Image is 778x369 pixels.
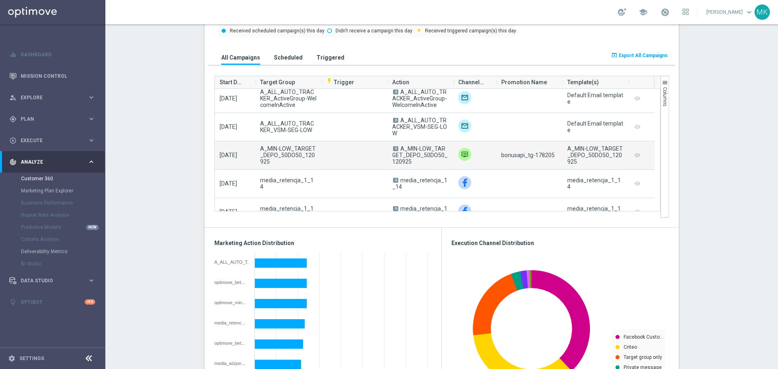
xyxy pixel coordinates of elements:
button: gps_fixed Plan keyboard_arrow_right [9,116,96,122]
img: Target group only [458,119,471,132]
div: media_retencja_1_14 [567,177,624,190]
div: person_search Explore keyboard_arrow_right [9,94,96,101]
span: A [393,206,398,211]
span: Columns [662,87,668,107]
span: Explore [21,95,88,100]
text: Didn't receive a campaign this day [336,28,413,34]
div: Data Studio [9,277,88,284]
div: NEW [86,225,99,230]
div: media_wizjoner_retencja [214,361,249,366]
span: keyboard_arrow_down [745,8,754,17]
button: All Campaigns [219,50,262,65]
div: BI Studio [21,258,105,270]
span: A [393,90,398,94]
button: Triggered [314,50,346,65]
text: Received scheduled campaign(s) this day [230,28,325,34]
div: Private message [458,148,471,161]
span: school [639,8,648,17]
button: track_changes Analyze keyboard_arrow_right [9,159,96,165]
span: Trigger [326,79,354,85]
span: A_ALL_AUTO_TRACKER_ActiveGroup-WelcomeInActive [392,89,447,108]
div: Data Studio keyboard_arrow_right [9,277,96,284]
span: media_retencja_1_14_ZG [392,205,447,218]
div: Plan [9,115,88,123]
div: Facebook Custom Audience [458,205,471,218]
img: Facebook Custom Audience [458,176,471,189]
div: Optibot [9,291,95,313]
span: bonusapi_tg-178205 [501,152,555,158]
button: equalizer Dashboard [9,51,96,58]
button: lightbulb Optibot +10 [9,299,96,305]
span: Template(s) [567,74,599,90]
button: play_circle_outline Execute keyboard_arrow_right [9,137,96,144]
div: A_MIN-LOW_TARGET_DEPO_50DO50_120925 [567,145,624,165]
span: Channel(s) [458,74,485,90]
i: person_search [9,94,17,101]
span: Action [392,74,409,90]
span: [DATE] [220,124,237,130]
a: Dashboard [21,44,95,65]
span: [DATE] [220,209,237,215]
span: A_ALL_AUTO_TRACKER_VSM-SEG-LOW [260,120,316,133]
span: Start Date [220,74,244,90]
span: A_ALL_AUTO_TRACKER_ActiveGroup-WelcomeInActive [260,89,316,108]
div: Marketing Plan Explorer [21,185,105,197]
a: [PERSON_NAME]keyboard_arrow_down [705,6,754,18]
i: gps_fixed [9,115,17,123]
div: Repeat Rate Analysis [21,209,105,221]
span: A [393,146,398,151]
h3: Scheduled [274,54,303,61]
div: media_retencja_1_14 [214,320,249,325]
span: Execute [21,138,88,143]
img: Target group only [458,91,471,104]
div: Dashboard [9,44,95,65]
div: optimove_minor_and_low_value [214,300,249,305]
text: Criteo [624,344,637,350]
div: optimove_bet_14D_and_reg_30D [214,280,249,285]
a: Optibot [21,291,85,313]
div: Mission Control [9,65,95,87]
button: Scheduled [272,50,305,65]
div: media_retencja_1_14_ZG [567,205,624,218]
h3: Triggered [316,54,344,61]
div: A_ALL_AUTO_TRACKER_VSM-SEG-LOW [214,260,249,264]
div: +10 [85,299,95,305]
div: MK [754,4,770,20]
div: Execute [9,137,88,144]
i: play_circle_outline [9,137,17,144]
text: Target group only [624,354,662,360]
i: track_changes [9,158,17,166]
span: Promotion Name [501,74,547,90]
div: Customer 360 [21,173,105,185]
text: Facebook Custo… [624,334,663,340]
span: media_retencja_1_14_ZG [260,205,316,218]
a: Customer 360 [21,175,84,182]
span: A [393,118,398,123]
h3: All Campaigns [221,54,260,61]
a: Marketing Plan Explorer [21,188,84,194]
i: keyboard_arrow_right [88,158,95,166]
i: open_in_browser [611,52,618,58]
div: Explore [9,94,88,101]
div: Analyze [9,158,88,166]
i: flash_on [326,78,333,84]
i: keyboard_arrow_right [88,137,95,144]
a: Mission Control [21,65,95,87]
span: [DATE] [220,152,237,158]
span: A_MIN-LOW_TARGET_DEPO_50DO50_120925 [260,145,316,165]
span: A [393,178,398,183]
span: Data Studio [21,278,88,283]
i: settings [8,355,15,362]
i: keyboard_arrow_right [88,277,95,284]
span: [DATE] [220,95,237,102]
span: Target Group [260,74,295,90]
span: A_ALL_AUTO_TRACKER_VSM-SEG-LOW [392,117,447,137]
div: Business Performance [21,197,105,209]
span: Export All Campaigns [619,53,668,58]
